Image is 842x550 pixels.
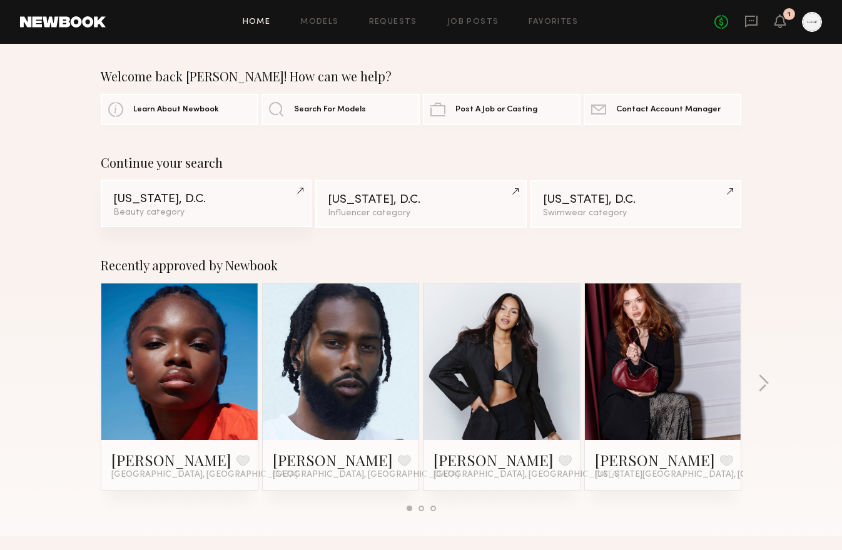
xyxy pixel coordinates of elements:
a: Models [300,18,338,26]
a: Job Posts [447,18,499,26]
a: [US_STATE], D.C.Influencer category [315,180,526,228]
a: Favorites [529,18,578,26]
a: Contact Account Manager [584,94,741,125]
a: Requests [369,18,417,26]
a: [PERSON_NAME] [434,450,554,470]
a: [US_STATE], D.C.Beauty category [101,180,312,227]
a: [PERSON_NAME] [111,450,231,470]
div: Swimwear category [543,209,729,218]
span: [US_STATE][GEOGRAPHIC_DATA], [GEOGRAPHIC_DATA] [595,470,829,480]
div: [US_STATE], D.C. [328,194,514,206]
div: 1 [788,11,791,18]
span: Search For Models [294,106,366,114]
span: Contact Account Manager [616,106,721,114]
span: Learn About Newbook [133,106,219,114]
a: [PERSON_NAME] [273,450,393,470]
span: [GEOGRAPHIC_DATA], [GEOGRAPHIC_DATA] [111,470,298,480]
div: Beauty category [113,208,299,217]
a: Search For Models [261,94,419,125]
a: [US_STATE], D.C.Swimwear category [530,180,741,228]
div: Influencer category [328,209,514,218]
span: Post A Job or Casting [455,106,537,114]
a: [PERSON_NAME] [595,450,715,470]
a: Post A Job or Casting [423,94,581,125]
a: Home [243,18,271,26]
div: Recently approved by Newbook [101,258,741,273]
div: Welcome back [PERSON_NAME]! How can we help? [101,69,741,84]
div: Continue your search [101,155,741,170]
a: Learn About Newbook [101,94,258,125]
span: [GEOGRAPHIC_DATA], [GEOGRAPHIC_DATA] [273,470,459,480]
div: [US_STATE], D.C. [543,194,729,206]
div: [US_STATE], D.C. [113,193,299,205]
span: [GEOGRAPHIC_DATA], [GEOGRAPHIC_DATA] [434,470,620,480]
